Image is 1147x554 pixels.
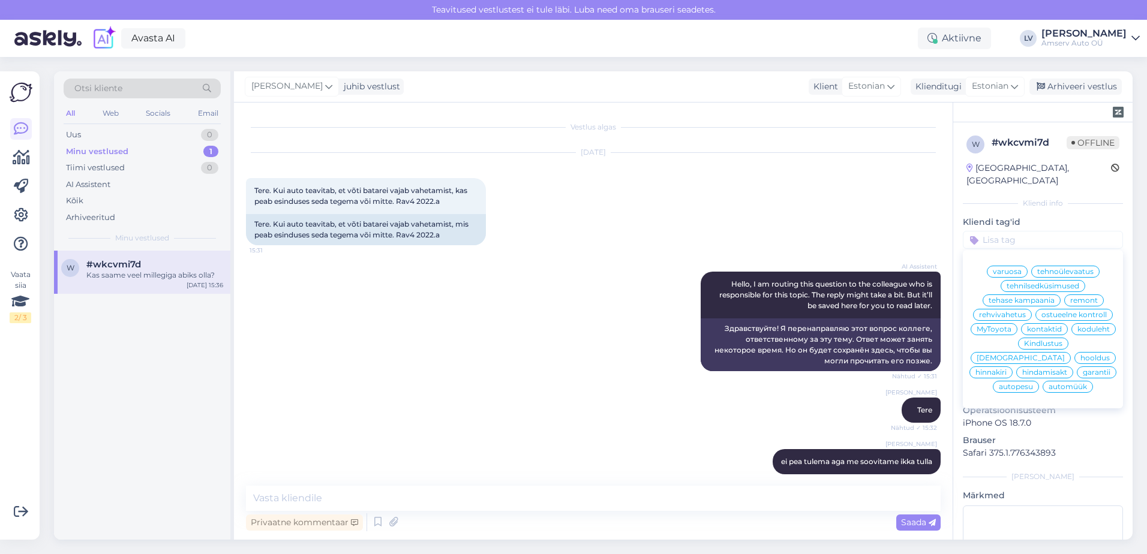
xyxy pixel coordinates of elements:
[963,447,1123,459] p: Safari 375.1.776343893
[91,26,116,51] img: explore-ai
[74,82,122,95] span: Otsi kliente
[972,80,1008,93] span: Estonian
[187,281,223,290] div: [DATE] 15:36
[911,80,962,93] div: Klienditugi
[1067,136,1119,149] span: Offline
[892,262,937,271] span: AI Assistent
[201,129,218,141] div: 0
[891,423,937,432] span: Nähtud ✓ 15:32
[86,259,141,270] span: #wkcvmi7d
[66,162,125,174] div: Tiimi vestlused
[917,405,932,414] span: Tere
[1037,268,1094,275] span: tehnoülevaatus
[10,312,31,323] div: 2 / 3
[1041,311,1107,318] span: ostueelne kontroll
[885,388,937,397] span: [PERSON_NAME]
[66,179,110,191] div: AI Assistent
[809,80,838,93] div: Klient
[196,106,221,121] div: Email
[115,233,169,243] span: Minu vestlused
[246,214,486,245] div: Tere. Kui auto teavitab, et võti batarei vajab vahetamist, mis peab esinduses seda tegema või mit...
[66,146,128,158] div: Minu vestlused
[1024,340,1062,347] span: Kindlustus
[972,140,980,149] span: w
[1049,383,1087,390] span: automüük
[1022,369,1067,376] span: hindamisakt
[100,106,121,121] div: Web
[719,279,934,310] span: Hello, I am routing this question to the colleague who is responsible for this topic. The reply m...
[1041,38,1127,48] div: Amserv Auto OÜ
[701,318,941,371] div: Здравствуйте! Я перенаправляю этот вопрос коллеге, ответственному за эту тему. Ответ может занять...
[963,434,1123,447] p: Brauser
[66,195,83,207] div: Kõik
[963,489,1123,502] p: Märkmed
[1029,79,1122,95] div: Arhiveeri vestlus
[1041,29,1127,38] div: [PERSON_NAME]
[1020,30,1037,47] div: LV
[251,80,323,93] span: [PERSON_NAME]
[901,517,936,528] span: Saada
[885,439,937,448] span: [PERSON_NAME]
[918,28,991,49] div: Aktiivne
[246,514,363,531] div: Privaatne kommentaar
[975,369,1007,376] span: hinnakiri
[86,270,223,281] div: Kas saame veel millegiga abiks olla?
[963,216,1123,228] p: Kliendi tag'id
[1077,326,1110,333] span: koduleht
[250,246,295,255] span: 15:31
[989,297,1055,304] span: tehase kampaania
[1070,297,1098,304] span: remont
[64,106,77,121] div: All
[848,80,885,93] span: Estonian
[201,162,218,174] div: 0
[143,106,173,121] div: Socials
[993,268,1022,275] span: varuosa
[977,326,1011,333] span: MyToyota
[66,129,81,141] div: Uus
[1113,107,1124,118] img: zendesk
[121,28,185,49] a: Avasta AI
[10,81,32,104] img: Askly Logo
[1027,326,1062,333] span: kontaktid
[246,122,941,133] div: Vestlus algas
[992,136,1067,150] div: # wkcvmi7d
[10,269,31,323] div: Vaata siia
[963,198,1123,209] div: Kliendi info
[999,383,1033,390] span: autopesu
[1083,369,1110,376] span: garantii
[1041,29,1140,48] a: [PERSON_NAME]Amserv Auto OÜ
[977,354,1065,362] span: [DEMOGRAPHIC_DATA]
[203,146,218,158] div: 1
[892,372,937,381] span: Nähtud ✓ 15:31
[1080,354,1110,362] span: hooldus
[66,212,115,224] div: Arhiveeritud
[966,162,1111,187] div: [GEOGRAPHIC_DATA], [GEOGRAPHIC_DATA]
[963,417,1123,429] p: iPhone OS 18.7.0
[67,263,74,272] span: w
[246,147,941,158] div: [DATE]
[963,471,1123,482] div: [PERSON_NAME]
[979,311,1026,318] span: rehvivahetus
[339,80,400,93] div: juhib vestlust
[1007,282,1079,290] span: tehnilsedküsimused
[254,186,469,206] span: Tere. Kui auto teavitab, et võti batarei vajab vahetamist, kas peab esinduses seda tegema või mit...
[963,231,1123,249] input: Lisa tag
[781,457,932,466] span: ei pea tulema aga me soovitame ikka tulla
[963,404,1123,417] p: Operatsioonisüsteem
